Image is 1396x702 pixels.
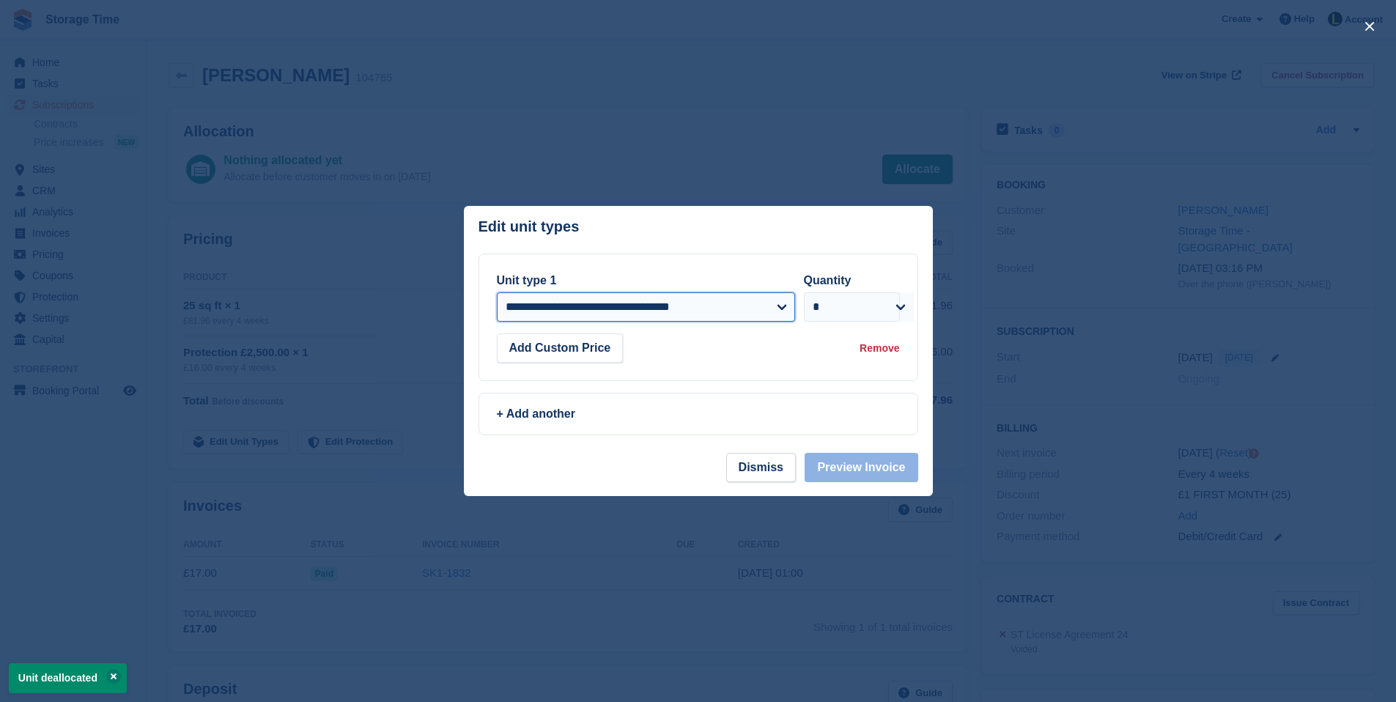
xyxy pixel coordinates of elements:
div: + Add another [497,405,900,423]
button: close [1358,15,1381,38]
a: + Add another [479,393,918,435]
label: Unit type 1 [497,274,557,287]
div: Remove [860,341,899,356]
p: Edit unit types [479,218,580,235]
button: Preview Invoice [805,453,917,482]
p: Unit deallocated [9,663,127,693]
button: Dismiss [726,453,796,482]
button: Add Custom Price [497,333,624,363]
label: Quantity [804,274,852,287]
